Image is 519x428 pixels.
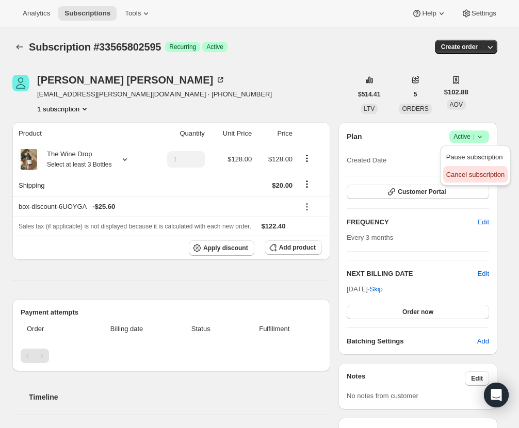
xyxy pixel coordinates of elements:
span: $102.88 [444,87,468,97]
button: 5 [408,87,424,102]
span: LTV [364,105,375,112]
div: Open Intercom Messenger [484,383,509,407]
h3: Notes [347,371,465,386]
span: Richard Kelly [12,75,29,91]
div: [PERSON_NAME] [PERSON_NAME] [37,75,225,85]
span: Sales tax (if applicable) is not displayed because it is calculated with each new order. [19,223,251,230]
span: $128.00 [228,155,252,163]
button: Cancel subscription [443,166,508,183]
button: Pause subscription [443,149,508,165]
button: Product actions [37,104,90,114]
th: Product [12,122,149,145]
span: Billing date [85,324,169,334]
th: Price [255,122,296,145]
button: Edit [478,269,489,279]
span: 5 [414,90,417,98]
span: Customer Portal [398,188,446,196]
th: Quantity [149,122,208,145]
span: Created Date [347,155,386,166]
span: Help [422,9,436,18]
span: $20.00 [272,182,293,189]
small: Select at least 3 Bottles [47,161,111,168]
span: ORDERS [402,105,428,112]
button: Edit [465,371,489,386]
span: - $25.60 [92,202,115,212]
button: Add [471,333,495,350]
h2: Timeline [29,392,330,402]
span: AOV [450,101,463,108]
div: The Wine Drop [39,149,111,170]
span: Apply discount [203,244,248,252]
span: Subscription #33565802595 [29,41,161,53]
button: Analytics [17,6,56,21]
span: Add [477,336,489,347]
span: Active [206,43,223,51]
span: [DATE] · [347,285,383,293]
span: Analytics [23,9,50,18]
span: Order now [402,308,433,316]
button: Tools [119,6,157,21]
button: Skip [364,281,389,298]
th: Unit Price [208,122,255,145]
span: Edit [478,217,489,227]
button: Product actions [299,153,315,164]
button: Customer Portal [347,185,489,199]
span: Add product [279,243,316,252]
button: Create order [435,40,484,54]
span: Every 3 months [347,234,393,241]
nav: Pagination [21,349,322,363]
span: Fulfillment [233,324,316,334]
button: Shipping actions [299,178,315,190]
button: Add product [265,240,322,255]
span: Status [175,324,227,334]
span: Active [453,131,485,142]
span: $128.00 [268,155,293,163]
span: Edit [471,374,483,383]
span: Cancel subscription [446,171,505,178]
button: Subscriptions [12,40,27,54]
h6: Batching Settings [347,336,477,347]
span: Create order [441,43,478,51]
button: Help [406,6,452,21]
span: Recurring [169,43,196,51]
span: Pause subscription [446,153,503,161]
button: Settings [455,6,502,21]
button: Subscriptions [58,6,117,21]
span: Tools [125,9,141,18]
button: Order now [347,305,489,319]
h2: NEXT BILLING DATE [347,269,478,279]
div: box-discount-6UOYGA [19,202,293,212]
span: $122.40 [262,222,286,230]
button: Edit [472,214,495,231]
button: $514.41 [352,87,386,102]
span: No notes from customer [347,392,418,400]
button: Apply discount [189,240,254,256]
span: Skip [370,284,383,294]
span: Settings [472,9,496,18]
h2: Plan [347,131,362,142]
th: Order [21,318,82,340]
span: Subscriptions [64,9,110,18]
span: $514.41 [358,90,380,98]
h2: FREQUENCY [347,217,478,227]
span: | [473,133,475,141]
span: [EMAIL_ADDRESS][PERSON_NAME][DOMAIN_NAME] · [PHONE_NUMBER] [37,89,272,100]
th: Shipping [12,174,149,196]
h2: Payment attempts [21,307,322,318]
